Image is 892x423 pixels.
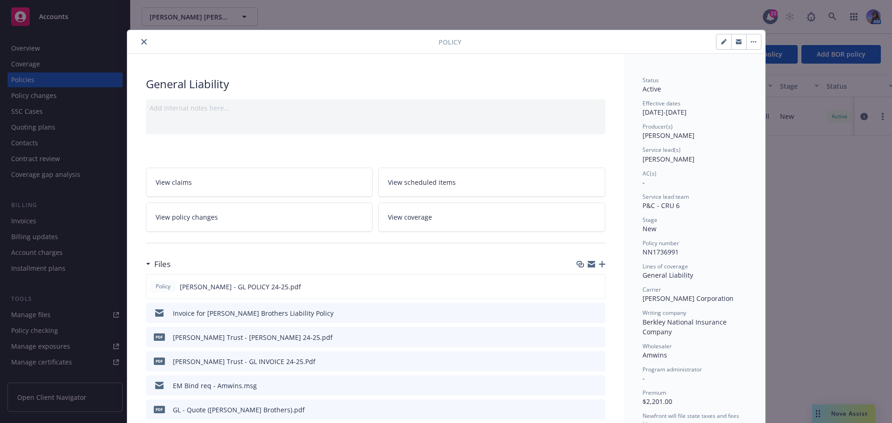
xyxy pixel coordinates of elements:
[643,155,695,163] span: [PERSON_NAME]
[173,405,305,415] div: GL - Quote ([PERSON_NAME] Brothers).pdf
[150,103,602,113] div: Add internal notes here...
[378,168,605,197] a: View scheduled items
[643,99,747,117] div: [DATE] - [DATE]
[578,405,586,415] button: download file
[180,282,301,292] span: [PERSON_NAME] - GL POLICY 24-25.pdf
[643,146,681,154] span: Service lead(s)
[388,177,456,187] span: View scheduled items
[643,247,679,256] span: NN1736991
[643,131,695,140] span: [PERSON_NAME]
[643,262,688,270] span: Lines of coverage
[138,36,150,47] button: close
[643,412,739,420] span: Newfront will file state taxes and fees
[643,178,645,187] span: -
[643,169,656,177] span: AC(s)
[643,270,747,280] div: General Liability
[388,212,432,222] span: View coverage
[156,212,218,222] span: View policy changes
[593,405,602,415] button: preview file
[643,342,672,350] span: Wholesaler
[146,258,171,270] div: Files
[146,202,373,232] a: View policy changes
[439,37,461,47] span: Policy
[643,318,728,336] span: Berkley National Insurance Company
[173,357,315,366] div: [PERSON_NAME] Trust - GL INVOICE 24-25.Pdf
[578,308,586,318] button: download file
[643,239,679,247] span: Policy number
[643,85,661,93] span: Active
[643,365,702,373] span: Program administrator
[156,177,192,187] span: View claims
[593,332,602,342] button: preview file
[378,202,605,232] a: View coverage
[593,308,602,318] button: preview file
[173,332,333,342] div: [PERSON_NAME] Trust - [PERSON_NAME] 24-25.pdf
[578,357,586,366] button: download file
[643,374,645,383] span: -
[593,282,601,292] button: preview file
[643,397,672,406] span: $2,201.00
[173,308,334,318] div: Invoice for [PERSON_NAME] Brothers Liability Policy
[154,258,171,270] h3: Files
[643,351,667,359] span: Amwins
[154,282,172,291] span: Policy
[643,309,686,317] span: Writing company
[643,294,734,303] span: [PERSON_NAME] Corporation
[154,406,165,413] span: pdf
[146,168,373,197] a: View claims
[593,357,602,366] button: preview file
[578,381,586,390] button: download file
[643,201,680,210] span: P&C - CRU 6
[173,381,257,390] div: EM Bind req - Amwins.msg
[643,224,656,233] span: New
[643,76,659,84] span: Status
[643,389,666,397] span: Premium
[154,358,165,364] span: Pdf
[643,123,673,130] span: Producer(s)
[643,193,689,201] span: Service lead team
[578,332,586,342] button: download file
[146,76,605,92] div: General Liability
[643,99,681,107] span: Effective dates
[154,333,165,340] span: pdf
[643,286,661,293] span: Carrier
[578,282,585,292] button: download file
[643,216,657,224] span: Stage
[593,381,602,390] button: preview file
